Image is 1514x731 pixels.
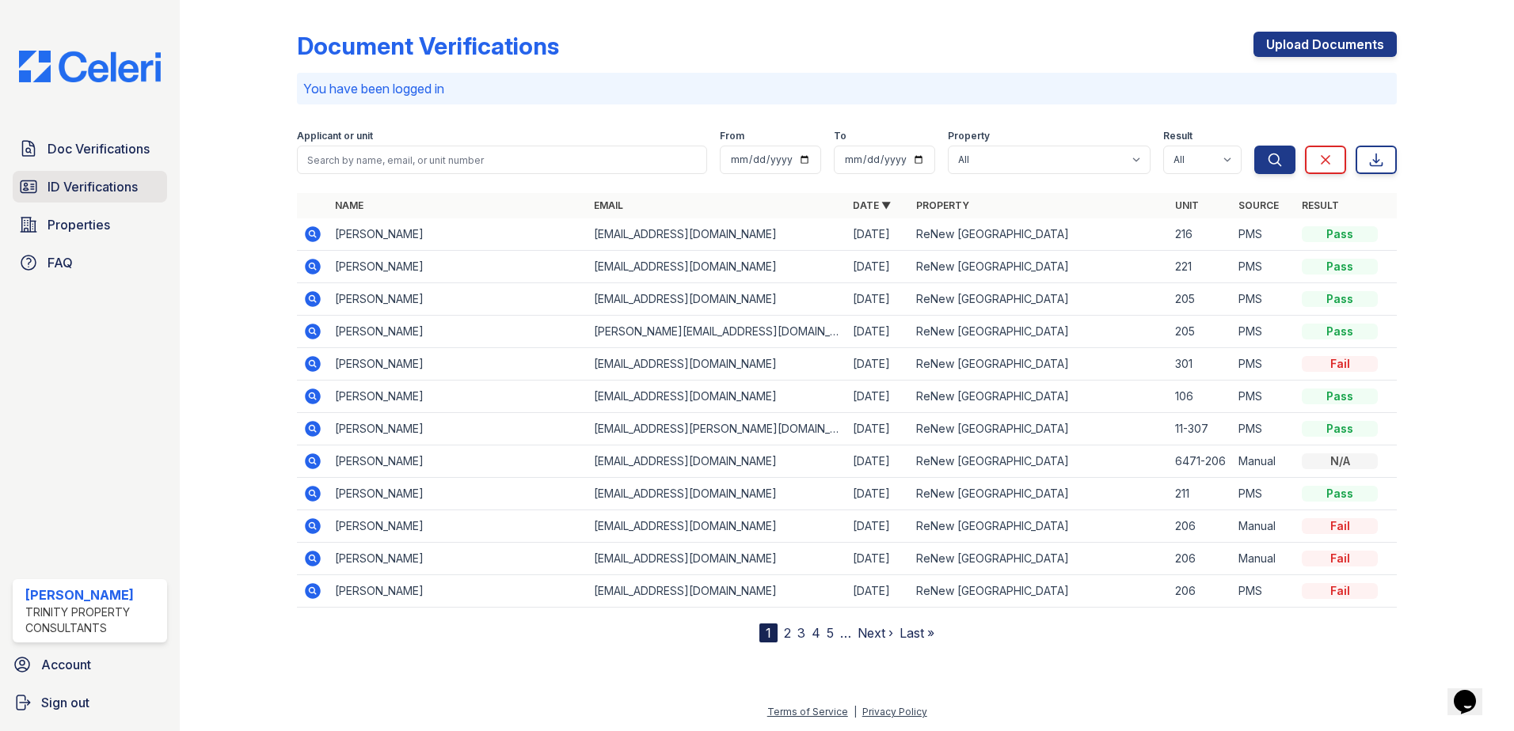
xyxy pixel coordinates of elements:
a: Sign out [6,687,173,718]
td: [EMAIL_ADDRESS][DOMAIN_NAME] [588,445,846,478]
td: [DATE] [846,348,910,381]
label: From [720,130,744,142]
div: Fail [1302,583,1378,599]
td: 205 [1169,316,1232,348]
td: ReNew [GEOGRAPHIC_DATA] [910,316,1169,348]
td: 6471-206 [1169,445,1232,478]
td: PMS [1232,413,1295,445]
iframe: chat widget [1447,668,1498,715]
td: [EMAIL_ADDRESS][DOMAIN_NAME] [588,575,846,608]
td: 206 [1169,575,1232,608]
td: 211 [1169,478,1232,510]
a: Date ▼ [853,199,891,211]
div: Trinity Property Consultants [25,604,161,636]
a: Terms of Service [767,706,848,718]
a: 2 [784,625,791,641]
td: [EMAIL_ADDRESS][DOMAIN_NAME] [588,348,846,381]
td: ReNew [GEOGRAPHIC_DATA] [910,413,1169,445]
td: PMS [1232,316,1295,348]
label: Property [948,130,990,142]
td: [PERSON_NAME] [329,413,588,445]
td: [DATE] [846,381,910,413]
td: [DATE] [846,575,910,608]
td: [PERSON_NAME] [329,251,588,283]
td: 301 [1169,348,1232,381]
td: [EMAIL_ADDRESS][DOMAIN_NAME] [588,218,846,251]
td: [EMAIL_ADDRESS][DOMAIN_NAME] [588,283,846,316]
td: [PERSON_NAME][EMAIL_ADDRESS][DOMAIN_NAME] [588,316,846,348]
td: [EMAIL_ADDRESS][PERSON_NAME][DOMAIN_NAME] [588,413,846,445]
td: ReNew [GEOGRAPHIC_DATA] [910,381,1169,413]
span: Account [41,655,91,674]
td: [DATE] [846,445,910,478]
td: Manual [1232,510,1295,543]
td: [EMAIL_ADDRESS][DOMAIN_NAME] [588,381,846,413]
td: [EMAIL_ADDRESS][DOMAIN_NAME] [588,251,846,283]
td: [EMAIL_ADDRESS][DOMAIN_NAME] [588,543,846,575]
div: Pass [1302,324,1378,339]
a: FAQ [13,247,167,278]
label: Result [1163,130,1193,142]
td: [PERSON_NAME] [329,381,588,413]
a: Privacy Policy [862,706,927,718]
td: ReNew [GEOGRAPHIC_DATA] [910,575,1169,608]
a: Account [6,649,173,680]
a: Doc Verifications [13,133,167,165]
a: 3 [797,625,805,641]
td: PMS [1232,348,1295,381]
td: 11-307 [1169,413,1232,445]
td: ReNew [GEOGRAPHIC_DATA] [910,218,1169,251]
td: ReNew [GEOGRAPHIC_DATA] [910,348,1169,381]
span: FAQ [48,253,73,272]
td: [PERSON_NAME] [329,283,588,316]
td: PMS [1232,381,1295,413]
td: [PERSON_NAME] [329,316,588,348]
a: Email [594,199,623,211]
td: 106 [1169,381,1232,413]
td: PMS [1232,251,1295,283]
td: [DATE] [846,251,910,283]
td: ReNew [GEOGRAPHIC_DATA] [910,510,1169,543]
a: ID Verifications [13,171,167,203]
label: Applicant or unit [297,130,373,142]
input: Search by name, email, or unit number [297,146,707,174]
span: Sign out [41,693,89,712]
td: [DATE] [846,316,910,348]
td: ReNew [GEOGRAPHIC_DATA] [910,543,1169,575]
div: Fail [1302,356,1378,372]
td: ReNew [GEOGRAPHIC_DATA] [910,478,1169,510]
a: Property [916,199,969,211]
div: Pass [1302,421,1378,437]
td: PMS [1232,218,1295,251]
div: Fail [1302,518,1378,534]
td: 205 [1169,283,1232,316]
td: PMS [1232,575,1295,608]
td: [PERSON_NAME] [329,575,588,608]
div: N/A [1302,453,1378,469]
td: [DATE] [846,413,910,445]
span: Properties [48,215,110,234]
td: [PERSON_NAME] [329,543,588,575]
td: [PERSON_NAME] [329,478,588,510]
td: [DATE] [846,543,910,575]
td: PMS [1232,478,1295,510]
div: Document Verifications [297,32,559,60]
a: Upload Documents [1253,32,1397,57]
a: Result [1302,199,1339,211]
td: [DATE] [846,510,910,543]
td: Manual [1232,445,1295,478]
td: ReNew [GEOGRAPHIC_DATA] [910,283,1169,316]
label: To [834,130,846,142]
td: ReNew [GEOGRAPHIC_DATA] [910,445,1169,478]
div: Pass [1302,226,1378,242]
td: [EMAIL_ADDRESS][DOMAIN_NAME] [588,510,846,543]
span: ID Verifications [48,177,138,196]
td: [EMAIL_ADDRESS][DOMAIN_NAME] [588,478,846,510]
div: | [854,706,857,718]
td: [PERSON_NAME] [329,218,588,251]
p: You have been logged in [303,79,1390,98]
td: Manual [1232,543,1295,575]
td: ReNew [GEOGRAPHIC_DATA] [910,251,1169,283]
td: [DATE] [846,218,910,251]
